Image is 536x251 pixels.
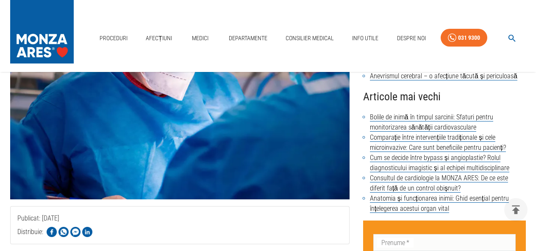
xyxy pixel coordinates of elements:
[441,29,487,47] a: 031 9300
[370,113,493,132] a: Bolile de inimă în timpul sarcinii: Sfaturi pentru monitorizarea sănătății cardiovasculare
[363,88,526,105] h4: Articole mai vechi
[142,30,175,47] a: Afecțiuni
[370,154,509,172] a: Cum se decide între bypass și angioplastie? Rolul diagnosticului imagistic și al echipei multidis...
[225,30,271,47] a: Departamente
[458,33,480,43] div: 031 9300
[82,227,92,237] img: Share on LinkedIn
[187,30,214,47] a: Medici
[370,174,508,193] a: Consultul de cardiologie la MONZA ARES: De ce este diferit față de un control obișnuit?
[96,30,131,47] a: Proceduri
[17,227,43,237] p: Distribuie:
[349,30,382,47] a: Info Utile
[47,227,57,237] img: Share on Facebook
[58,227,69,237] img: Share on WhatsApp
[370,72,517,80] a: Anevrismul cerebral – o afecțiune tăcută și periculoasă
[370,133,506,152] a: Comparație între intervențiile tradiționale și cele microinvazive: Care sunt beneficiile pentru p...
[370,194,509,213] a: Anatomia și funcționarea inimii: Ghid esențial pentru înțelegerea acestui organ vital
[394,30,429,47] a: Despre Noi
[504,198,528,221] button: delete
[70,227,81,237] img: Share on Facebook Messenger
[282,30,337,47] a: Consilier Medical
